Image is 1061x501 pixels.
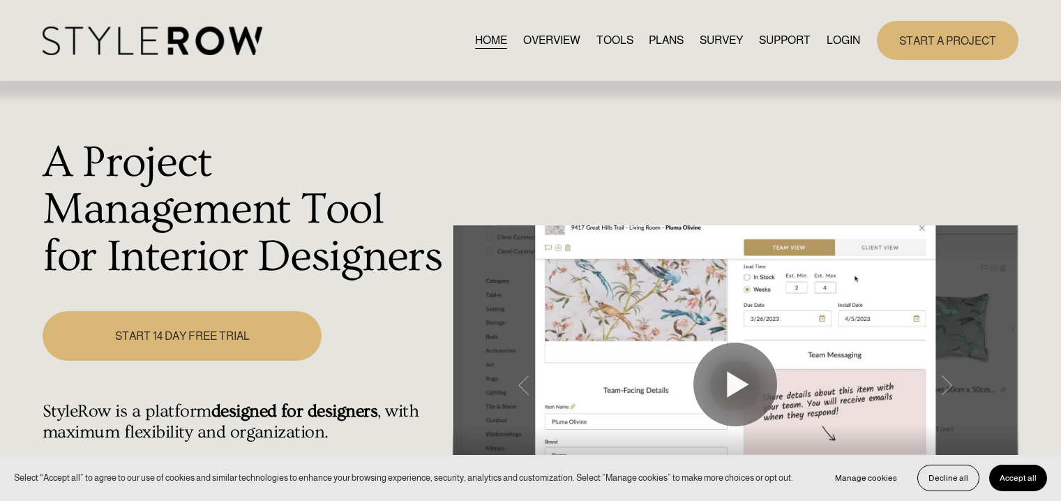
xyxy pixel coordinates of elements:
[211,401,378,421] strong: designed for designers
[989,465,1047,491] button: Accept all
[835,473,897,483] span: Manage cookies
[1000,473,1037,483] span: Accept all
[14,471,793,484] p: Select “Accept all” to agree to our use of cookies and similar technologies to enhance your brows...
[825,465,908,491] button: Manage cookies
[596,31,633,50] a: TOOLS
[475,31,507,50] a: HOME
[649,31,684,50] a: PLANS
[700,31,743,50] a: SURVEY
[827,31,860,50] a: LOGIN
[43,27,262,55] img: StyleRow
[43,401,445,443] h4: StyleRow is a platform , with maximum flexibility and organization.
[43,311,322,361] a: START 14 DAY FREE TRIAL
[43,140,445,281] h1: A Project Management Tool for Interior Designers
[917,465,979,491] button: Decline all
[877,21,1018,59] a: START A PROJECT
[759,31,811,50] a: folder dropdown
[693,343,777,426] button: Play
[523,31,580,50] a: OVERVIEW
[759,32,811,49] span: SUPPORT
[928,473,968,483] span: Decline all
